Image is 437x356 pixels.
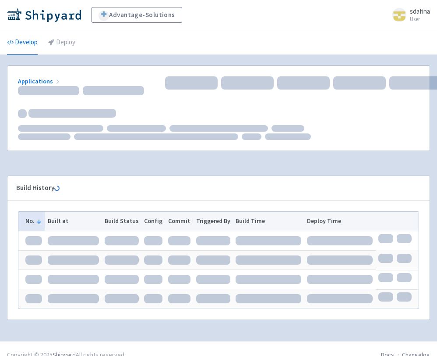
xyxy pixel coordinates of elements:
a: Develop [7,30,38,55]
th: Built at [45,212,102,231]
th: Config [141,212,166,231]
th: Commit [166,212,194,231]
a: sdafina User [387,8,430,22]
th: Build Time [233,212,304,231]
a: Applications [18,77,61,85]
th: Deploy Time [304,212,376,231]
button: No. [25,216,42,226]
a: Deploy [48,30,75,55]
small: User [410,16,430,22]
div: Build History [16,183,407,193]
th: Triggered By [193,212,233,231]
th: Build Status [102,212,141,231]
img: Shipyard logo [7,8,81,22]
a: Advantage-Solutions [92,7,182,23]
span: sdafina [410,7,430,15]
